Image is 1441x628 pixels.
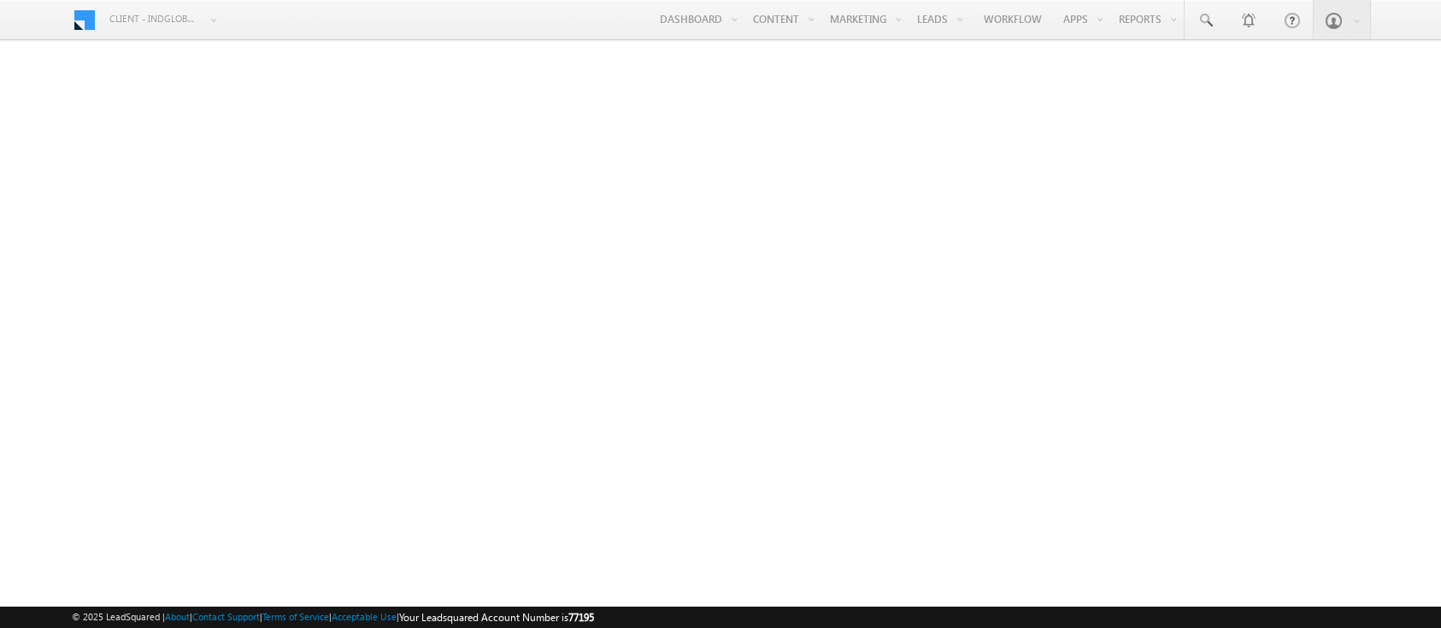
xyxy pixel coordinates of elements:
span: 77195 [568,611,594,624]
span: Your Leadsquared Account Number is [399,611,594,624]
span: © 2025 LeadSquared | | | | | [72,609,594,625]
a: About [165,611,190,622]
a: Contact Support [192,611,260,622]
a: Acceptable Use [332,611,397,622]
span: Client - indglobal2 (77195) [109,10,199,27]
a: Terms of Service [262,611,329,622]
